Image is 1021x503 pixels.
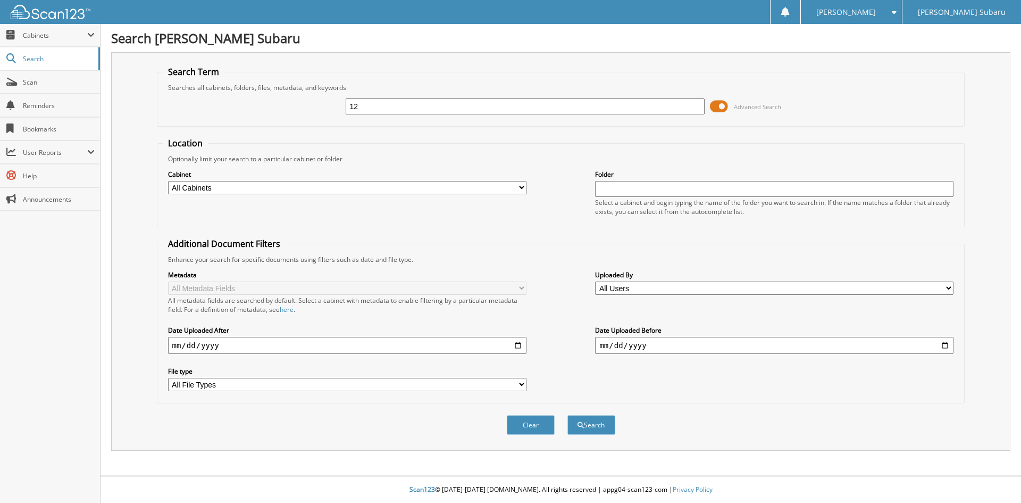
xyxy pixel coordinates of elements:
[23,78,95,87] span: Scan
[23,171,95,180] span: Help
[163,255,959,264] div: Enhance your search for specific documents using filters such as date and file type.
[11,5,90,19] img: scan123-logo-white.svg
[163,66,224,78] legend: Search Term
[168,296,526,314] div: All metadata fields are searched by default. Select a cabinet with metadata to enable filtering b...
[734,103,781,111] span: Advanced Search
[23,125,95,134] span: Bookmarks
[968,452,1021,503] iframe: Chat Widget
[168,367,526,376] label: File type
[595,198,953,216] div: Select a cabinet and begin typing the name of the folder you want to search in. If the name match...
[595,170,953,179] label: Folder
[163,154,959,163] div: Optionally limit your search to a particular cabinet or folder
[595,270,953,279] label: Uploaded By
[673,485,713,494] a: Privacy Policy
[23,31,87,40] span: Cabinets
[595,337,953,354] input: end
[816,9,876,15] span: [PERSON_NAME]
[168,170,526,179] label: Cabinet
[23,101,95,110] span: Reminders
[23,148,87,157] span: User Reports
[280,305,294,314] a: here
[163,238,286,250] legend: Additional Document Filters
[168,337,526,354] input: start
[567,415,615,435] button: Search
[101,477,1021,503] div: © [DATE]-[DATE] [DOMAIN_NAME]. All rights reserved | appg04-scan123-com |
[507,415,555,435] button: Clear
[168,326,526,335] label: Date Uploaded After
[163,137,208,149] legend: Location
[409,485,435,494] span: Scan123
[111,29,1010,47] h1: Search [PERSON_NAME] Subaru
[23,195,95,204] span: Announcements
[163,83,959,92] div: Searches all cabinets, folders, files, metadata, and keywords
[595,326,953,335] label: Date Uploaded Before
[168,270,526,279] label: Metadata
[918,9,1006,15] span: [PERSON_NAME] Subaru
[23,54,93,63] span: Search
